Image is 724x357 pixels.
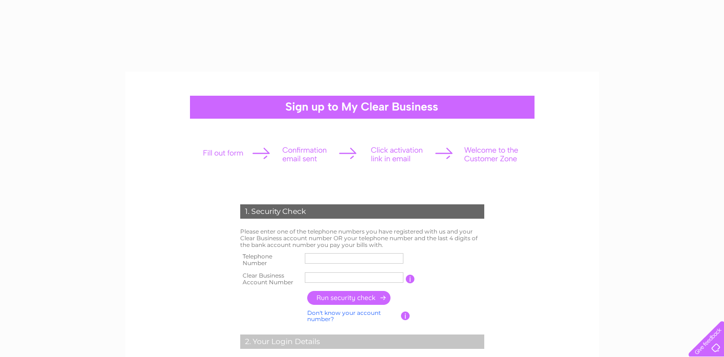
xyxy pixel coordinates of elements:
[240,204,484,219] div: 1. Security Check
[401,312,410,320] input: Information
[238,269,303,289] th: Clear Business Account Number
[240,335,484,349] div: 2. Your Login Details
[406,275,415,283] input: Information
[238,226,487,250] td: Please enter one of the telephone numbers you have registered with us and your Clear Business acc...
[238,250,303,269] th: Telephone Number
[307,309,381,323] a: Don't know your account number?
